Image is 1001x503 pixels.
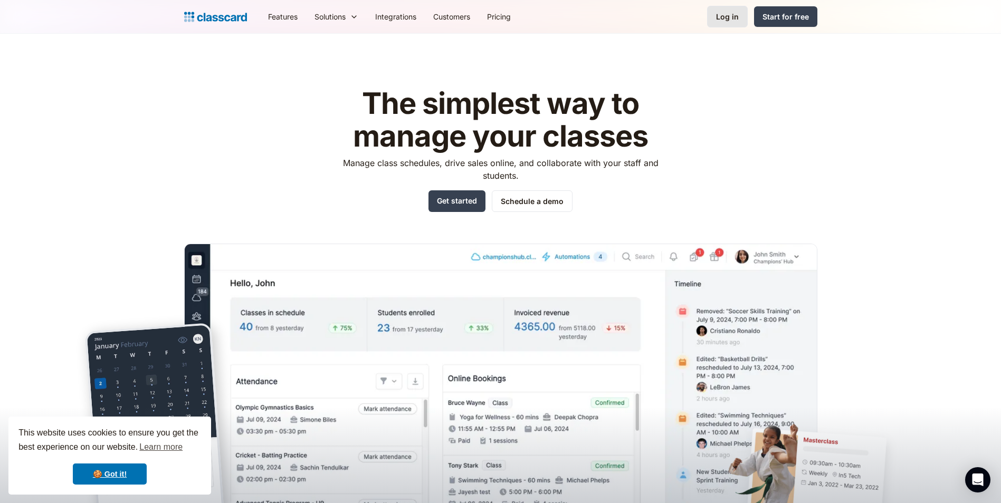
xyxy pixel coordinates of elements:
[762,11,809,22] div: Start for free
[333,88,668,152] h1: The simplest way to manage your classes
[707,6,748,27] a: Log in
[965,467,990,492] div: Open Intercom Messenger
[754,6,817,27] a: Start for free
[260,5,306,28] a: Features
[367,5,425,28] a: Integrations
[138,439,184,455] a: learn more about cookies
[306,5,367,28] div: Solutions
[428,190,485,212] a: Get started
[333,157,668,182] p: Manage class schedules, drive sales online, and collaborate with your staff and students.
[716,11,739,22] div: Log in
[8,417,211,495] div: cookieconsent
[425,5,479,28] a: Customers
[479,5,519,28] a: Pricing
[314,11,346,22] div: Solutions
[18,427,201,455] span: This website uses cookies to ensure you get the best experience on our website.
[492,190,573,212] a: Schedule a demo
[184,9,247,24] a: home
[73,463,147,485] a: dismiss cookie message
